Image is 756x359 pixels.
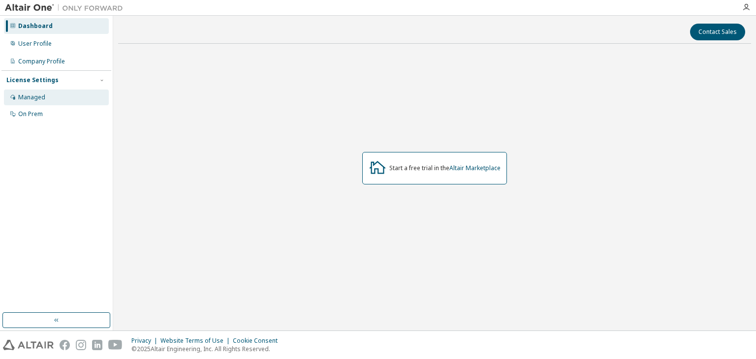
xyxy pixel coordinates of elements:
[18,110,43,118] div: On Prem
[233,337,283,345] div: Cookie Consent
[690,24,745,40] button: Contact Sales
[3,340,54,350] img: altair_logo.svg
[108,340,123,350] img: youtube.svg
[5,3,128,13] img: Altair One
[18,22,53,30] div: Dashboard
[92,340,102,350] img: linkedin.svg
[389,164,501,172] div: Start a free trial in the
[18,40,52,48] div: User Profile
[18,58,65,65] div: Company Profile
[18,93,45,101] div: Managed
[449,164,501,172] a: Altair Marketplace
[76,340,86,350] img: instagram.svg
[160,337,233,345] div: Website Terms of Use
[6,76,59,84] div: License Settings
[131,345,283,353] p: © 2025 Altair Engineering, Inc. All Rights Reserved.
[131,337,160,345] div: Privacy
[60,340,70,350] img: facebook.svg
